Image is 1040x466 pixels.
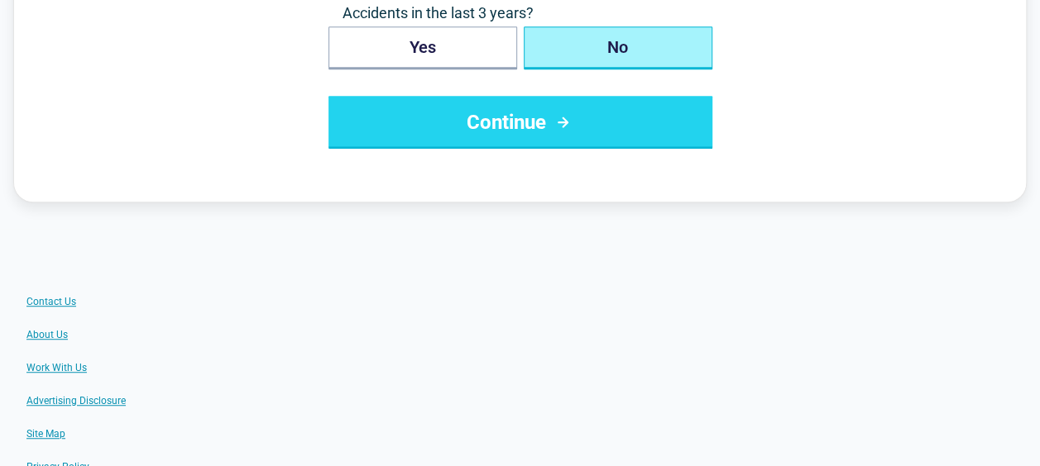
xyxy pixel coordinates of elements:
[26,394,126,407] a: Advertising Disclosure
[26,427,65,440] a: Site Map
[524,26,712,69] button: No
[328,26,517,69] button: Yes
[26,361,87,374] a: Work With Us
[328,3,712,23] span: Accidents in the last 3 years?
[26,295,76,308] a: Contact Us
[328,96,712,149] button: Continue
[26,328,68,341] a: About Us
